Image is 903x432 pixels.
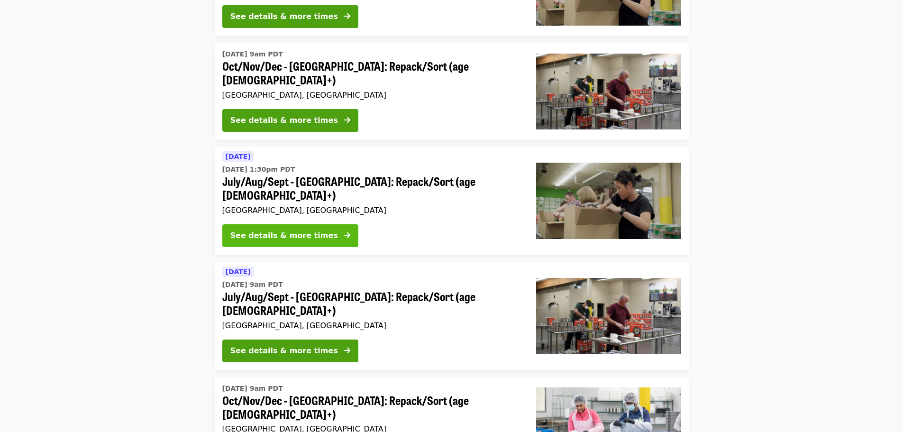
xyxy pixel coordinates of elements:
time: [DATE] 1:30pm PDT [222,165,295,175]
div: See details & more times [230,345,338,357]
div: [GEOGRAPHIC_DATA], [GEOGRAPHIC_DATA] [222,206,521,215]
i: arrow-right icon [344,116,350,125]
img: Oct/Nov/Dec - Portland: Repack/Sort (age 16+) organized by Oregon Food Bank [536,54,681,129]
i: arrow-right icon [344,346,350,355]
i: arrow-right icon [344,12,350,21]
img: July/Aug/Sept - Portland: Repack/Sort (age 16+) organized by Oregon Food Bank [536,278,681,354]
time: [DATE] 9am PDT [222,384,283,394]
a: See details for "July/Aug/Sept - Portland: Repack/Sort (age 16+)" [215,262,689,370]
i: arrow-right icon [344,231,350,240]
div: [GEOGRAPHIC_DATA], [GEOGRAPHIC_DATA] [222,91,521,100]
button: See details & more times [222,340,358,362]
span: Oct/Nov/Dec - [GEOGRAPHIC_DATA]: Repack/Sort (age [DEMOGRAPHIC_DATA]+) [222,59,521,87]
div: See details & more times [230,115,338,126]
span: [DATE] [226,153,251,160]
span: July/Aug/Sept - [GEOGRAPHIC_DATA]: Repack/Sort (age [DEMOGRAPHIC_DATA]+) [222,290,521,317]
time: [DATE] 9am PDT [222,280,283,290]
a: See details for "July/Aug/Sept - Portland: Repack/Sort (age 8+)" [215,147,689,255]
button: See details & more times [222,109,358,132]
time: [DATE] 9am PDT [222,49,283,59]
div: See details & more times [230,230,338,241]
span: [DATE] [226,268,251,276]
span: Oct/Nov/Dec - [GEOGRAPHIC_DATA]: Repack/Sort (age [DEMOGRAPHIC_DATA]+) [222,394,521,421]
button: See details & more times [222,224,358,247]
span: July/Aug/Sept - [GEOGRAPHIC_DATA]: Repack/Sort (age [DEMOGRAPHIC_DATA]+) [222,175,521,202]
div: [GEOGRAPHIC_DATA], [GEOGRAPHIC_DATA] [222,321,521,330]
button: See details & more times [222,5,358,28]
div: See details & more times [230,11,338,22]
img: July/Aug/Sept - Portland: Repack/Sort (age 8+) organized by Oregon Food Bank [536,163,681,239]
a: See details for "Oct/Nov/Dec - Portland: Repack/Sort (age 16+)" [215,43,689,139]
